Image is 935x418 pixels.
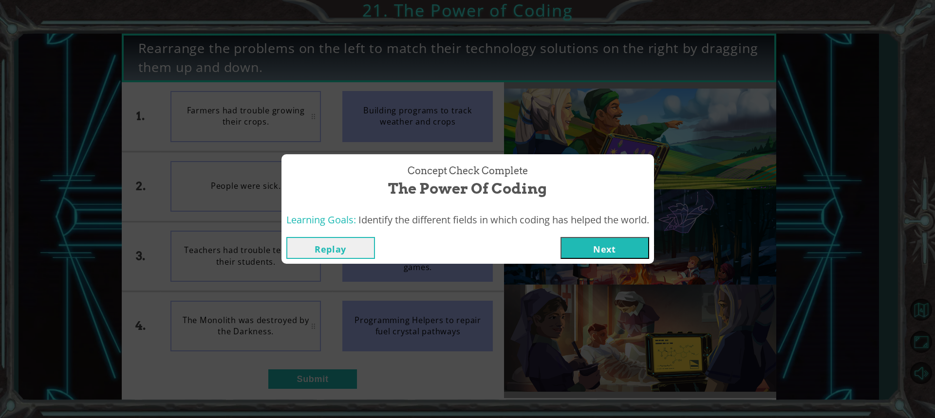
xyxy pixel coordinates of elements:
button: Next [561,237,649,259]
span: Identify the different fields in which coding has helped the world. [358,213,649,226]
span: The Power of Coding [388,178,547,199]
button: Replay [286,237,375,259]
span: Concept Check Complete [408,164,528,178]
span: Learning Goals: [286,213,356,226]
